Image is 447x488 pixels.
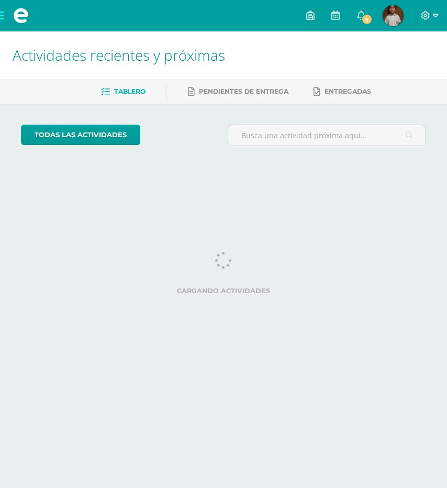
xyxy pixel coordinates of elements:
[199,87,288,95] span: Pendientes de entrega
[101,83,146,100] a: Tablero
[188,83,288,100] a: Pendientes de entrega
[21,125,140,145] a: todas las Actividades
[114,87,146,95] span: Tablero
[383,5,404,26] img: bec2627fc18935b183b967152925e865.png
[325,87,371,95] span: Entregadas
[13,45,225,65] span: Actividades recientes y próximas
[314,83,371,100] a: Entregadas
[21,287,426,295] label: Cargando actividades
[228,125,426,146] input: Busca una actividad próxima aquí...
[361,14,373,25] span: 5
